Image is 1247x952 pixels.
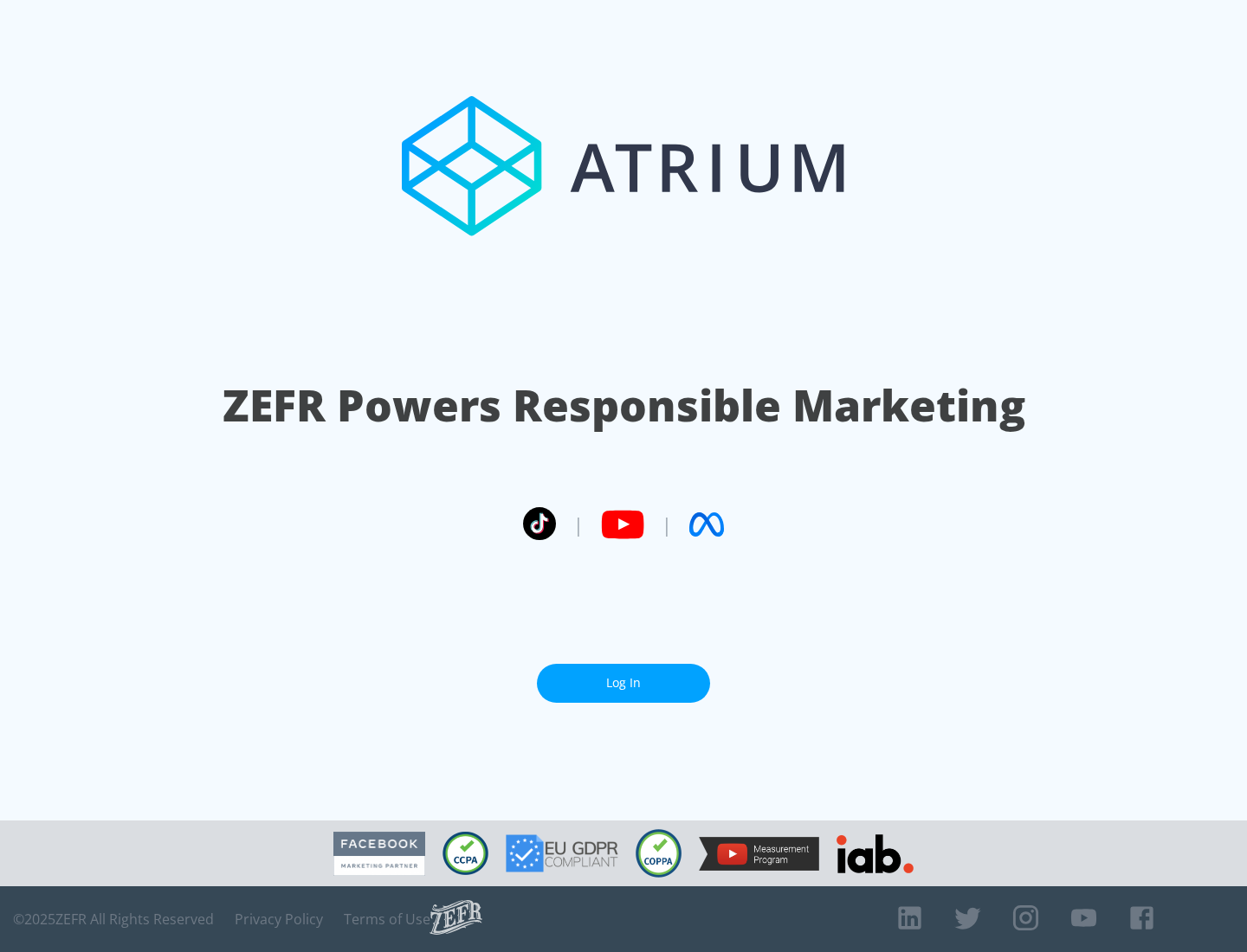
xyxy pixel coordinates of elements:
a: Privacy Policy [235,910,323,928]
span: © 2025 ZEFR All Rights Reserved [13,910,214,928]
a: Terms of Use [344,910,430,928]
span: | [662,511,672,537]
span: | [573,511,584,537]
img: YouTube Measurement Program [699,837,819,871]
img: CCPA Compliant [443,832,488,875]
h1: ZEFR Powers Responsible Marketing [223,376,1025,435]
img: Facebook Marketing Partner [333,832,425,876]
img: COPPA Compliant [636,829,682,878]
img: IAB [837,834,914,873]
a: Log In [537,664,710,703]
img: GDPR Compliant [506,834,618,872]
